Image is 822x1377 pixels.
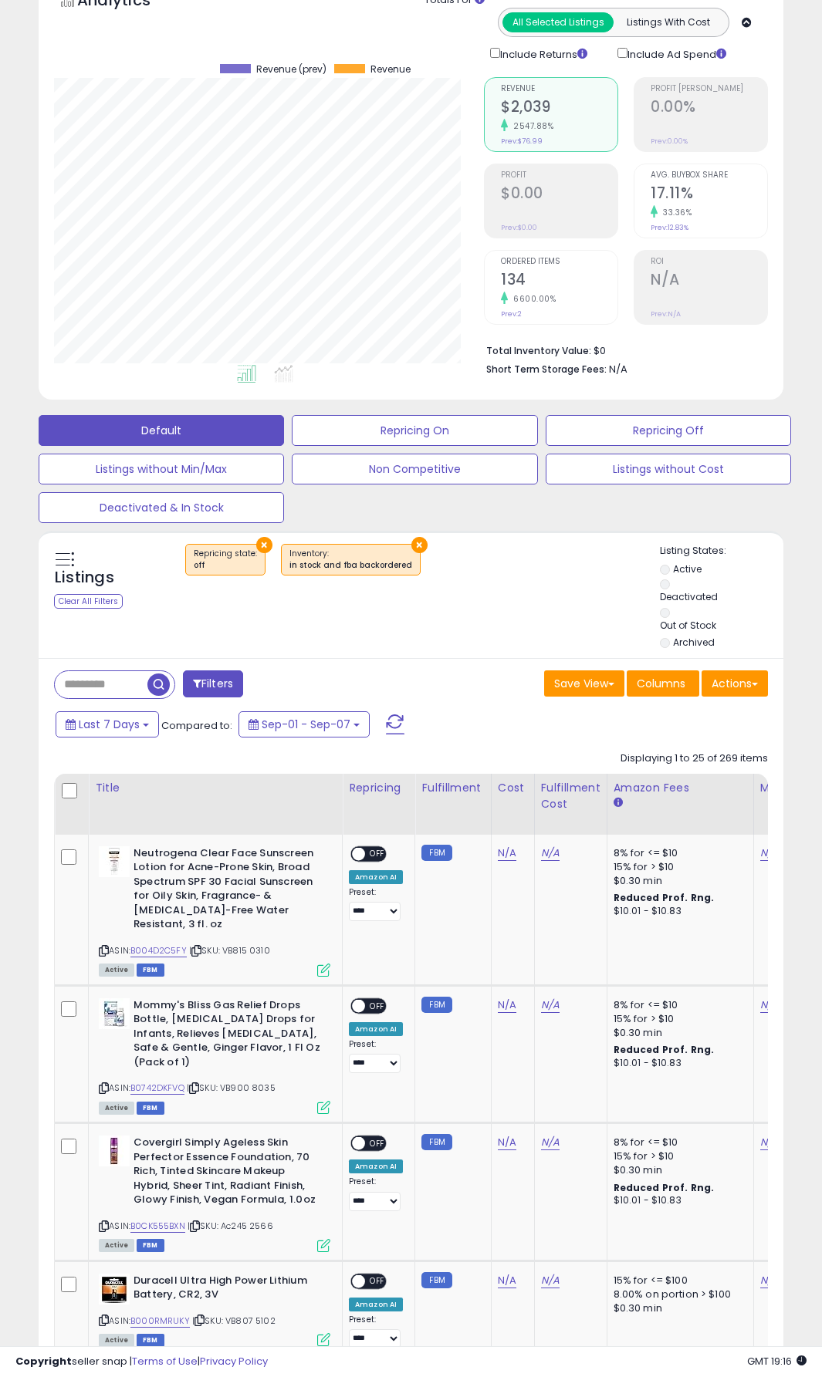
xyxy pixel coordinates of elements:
[614,874,742,888] div: $0.30 min
[747,1354,807,1369] span: 2025-09-15 19:16 GMT
[262,717,350,732] span: Sep-01 - Sep-07
[39,492,284,523] button: Deactivated & In Stock
[421,997,452,1013] small: FBM
[614,1026,742,1040] div: $0.30 min
[673,636,715,649] label: Archived
[541,1273,560,1288] a: N/A
[614,1163,742,1177] div: $0.30 min
[502,12,614,32] button: All Selected Listings
[130,1220,185,1233] a: B0CK555BXN
[501,171,617,180] span: Profit
[501,223,537,232] small: Prev: $0.00
[349,1022,403,1036] div: Amazon AI
[614,846,742,860] div: 8% for <= $10
[370,64,411,75] span: Revenue
[498,845,516,861] a: N/A
[651,171,767,180] span: Avg. Buybox Share
[79,717,140,732] span: Last 7 Days
[621,751,768,766] div: Displaying 1 to 25 of 269 items
[134,1274,321,1306] b: Duracell Ultra High Power Lithium Battery, CR2, 3V
[292,454,537,484] button: Non Competitive
[99,1274,130,1304] img: 41UKhhRqP7L._SL40_.jpg
[39,415,284,446] button: Default
[614,1149,742,1163] div: 15% for > $10
[501,309,522,319] small: Prev: 2
[673,562,702,575] label: Active
[614,891,715,904] b: Reduced Prof. Rng.
[760,1135,779,1150] a: N/A
[486,344,591,357] b: Total Inventory Value:
[99,1136,130,1166] img: 31RLv8LWtQL._SL40_.jpg
[134,846,321,936] b: Neutrogena Clear Face Sunscreen Lotion for Acne-Prone Skin, Broad Spectrum SPF 30 Facial Sunscree...
[349,1039,403,1074] div: Preset:
[421,1272,452,1288] small: FBM
[486,363,607,376] b: Short Term Storage Fees:
[421,780,484,796] div: Fulfillment
[651,137,688,146] small: Prev: 0.00%
[613,12,724,32] button: Listings With Cost
[609,362,627,376] span: N/A
[130,1082,184,1095] a: B0742DKFVQ
[95,780,336,796] div: Title
[541,780,600,812] div: Fulfillment Cost
[99,1102,134,1115] span: All listings currently available for purchase on Amazon
[15,1354,72,1369] strong: Copyright
[544,670,624,697] button: Save View
[54,594,123,609] div: Clear All Filters
[614,1288,742,1301] div: 8.00% on portion > $100
[365,847,390,860] span: OFF
[349,887,403,922] div: Preset:
[651,184,767,205] h2: 17.11%
[132,1354,198,1369] a: Terms of Use
[99,964,134,977] span: All listings currently available for purchase on Amazon
[99,998,330,1112] div: ASIN:
[614,796,623,810] small: Amazon Fees.
[187,1082,276,1094] span: | SKU: VB900 8035
[99,846,330,975] div: ASIN:
[349,870,403,884] div: Amazon AI
[292,415,537,446] button: Repricing On
[660,590,718,603] label: Deactivated
[651,309,681,319] small: Prev: N/A
[99,1136,330,1250] div: ASIN:
[137,1102,164,1115] span: FBM
[508,293,556,305] small: 6600.00%
[192,1315,276,1327] span: | SKU: VB807 5102
[349,1176,403,1211] div: Preset:
[614,860,742,874] div: 15% for > $10
[501,184,617,205] h2: $0.00
[614,1136,742,1149] div: 8% for <= $10
[99,1239,134,1252] span: All listings currently available for purchase on Amazon
[349,1159,403,1173] div: Amazon AI
[365,1137,390,1150] span: OFF
[161,718,232,733] span: Compared to:
[614,1181,715,1194] b: Reduced Prof. Rng.
[134,1136,321,1211] b: Covergirl Simply Ageless Skin Perfector Essence Foundation, 70 Rich, Tinted Skincare Makeup Hybri...
[614,780,747,796] div: Amazon Fees
[508,120,553,132] small: 2547.88%
[15,1355,268,1369] div: seller snap | |
[501,271,617,292] h2: 134
[189,944,270,957] span: | SKU: VB815 0310
[99,1274,330,1345] div: ASIN:
[194,560,257,571] div: off
[238,711,370,737] button: Sep-01 - Sep-07
[614,1301,742,1315] div: $0.30 min
[660,619,716,632] label: Out of Stock
[541,845,560,861] a: N/A
[134,998,321,1074] b: Mommy's Bliss Gas Relief Drops Bottle, [MEDICAL_DATA] Drops for Infants, Relieves [MEDICAL_DATA],...
[349,1298,403,1311] div: Amazon AI
[658,207,692,218] small: 33.36%
[614,998,742,1012] div: 8% for <= $10
[256,537,272,553] button: ×
[349,780,408,796] div: Repricing
[614,1194,742,1207] div: $10.01 - $10.83
[99,998,130,1029] img: 51jZ++p3OfL._SL40_.jpg
[289,548,412,571] span: Inventory :
[289,560,412,571] div: in stock and fba backordered
[130,1315,190,1328] a: B000RMRUKY
[498,780,528,796] div: Cost
[421,1134,452,1150] small: FBM
[479,45,606,62] div: Include Returns
[501,258,617,266] span: Ordered Items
